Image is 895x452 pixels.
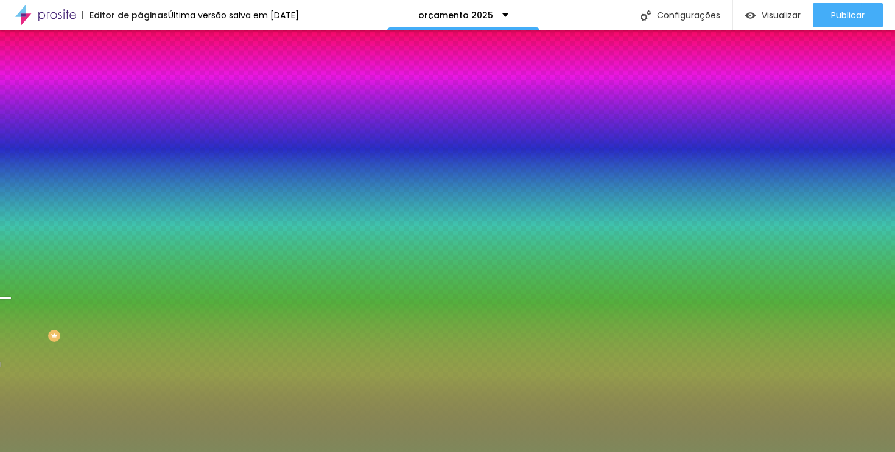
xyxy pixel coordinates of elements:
font: Configurações [657,9,720,21]
font: Visualizar [762,9,801,21]
button: Publicar [813,3,883,27]
font: Publicar [831,9,865,21]
img: Ícone [641,10,651,21]
font: Última versão salva em [DATE] [168,9,299,21]
button: Visualizar [733,3,813,27]
font: orçamento 2025 [418,9,493,21]
img: view-1.svg [745,10,756,21]
font: Editor de páginas [89,9,168,21]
